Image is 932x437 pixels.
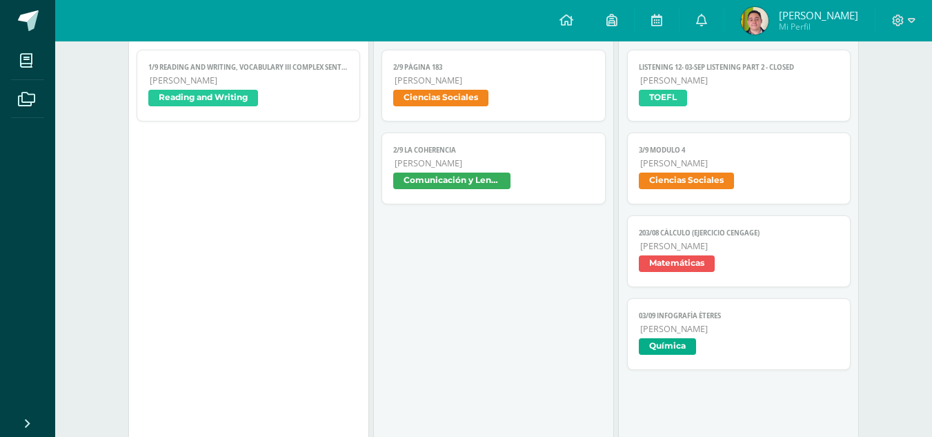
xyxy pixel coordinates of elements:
span: 3/9 Modulo 4 [639,146,840,155]
span: [PERSON_NAME] [640,323,840,335]
span: TOEFL [639,90,687,106]
span: [PERSON_NAME] [150,75,349,86]
span: LISTENING 12- 03-sep Listening part 2 - CLOSED [639,63,840,72]
span: Matemáticas [639,255,715,272]
span: Ciencias Sociales [393,90,488,106]
span: [PERSON_NAME] [395,157,594,169]
span: Mi Perfil [779,21,858,32]
a: 3/9 Modulo 4[PERSON_NAME]Ciencias Sociales [627,133,851,204]
span: 2/9 La coherencia [393,146,594,155]
span: Comunicación y Lenguaje [393,173,510,189]
span: [PERSON_NAME] [640,75,840,86]
span: Química [639,338,696,355]
a: LISTENING 12- 03-sep Listening part 2 - CLOSED[PERSON_NAME]TOEFL [627,50,851,122]
span: 1/9 Reading and Writing, Vocabulary III complex sentences [148,63,349,72]
a: 2/9 página 183[PERSON_NAME]Ciencias Sociales [381,50,606,122]
span: 2/9 página 183 [393,63,594,72]
span: [PERSON_NAME] [779,8,858,22]
span: [PERSON_NAME] [640,157,840,169]
span: 03/09 Infografía Éteres [639,311,840,320]
a: 203/08 Cálculo (Ejercicio Cengage)[PERSON_NAME]Matemáticas [627,215,851,287]
a: 1/9 Reading and Writing, Vocabulary III complex sentences[PERSON_NAME]Reading and Writing [137,50,361,122]
a: 03/09 Infografía Éteres[PERSON_NAME]Química [627,298,851,370]
img: 2ac621d885da50cde50dcbe7d88617bc.png [741,7,769,35]
span: Reading and Writing [148,90,258,106]
span: Ciencias Sociales [639,173,734,189]
span: [PERSON_NAME] [395,75,594,86]
span: 203/08 Cálculo (Ejercicio Cengage) [639,229,840,237]
span: [PERSON_NAME] [640,240,840,252]
a: 2/9 La coherencia[PERSON_NAME]Comunicación y Lenguaje [381,133,606,204]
